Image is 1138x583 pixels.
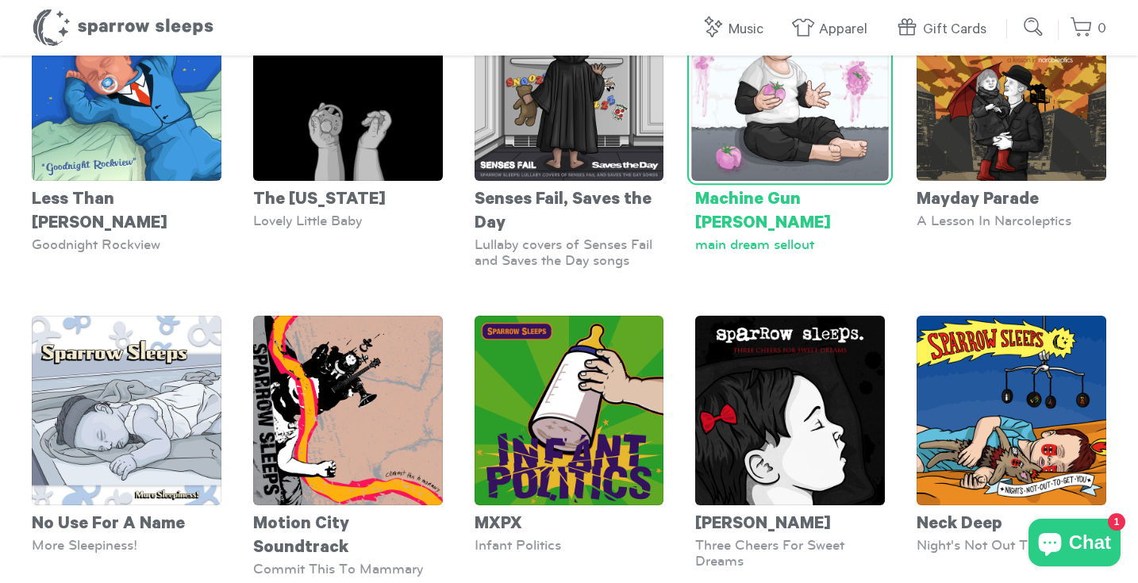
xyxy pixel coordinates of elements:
img: SS-InfantPolitics-Cover-1600x1600_grande.png [475,316,664,505]
img: SS-CommitThisToMammary-cover-1600x1600_grande.png [253,316,443,505]
div: Commit This To Mammary [253,561,443,577]
a: No Use For A Name More Sleepiness! [32,316,221,553]
div: Neck Deep [917,505,1106,537]
a: [PERSON_NAME] Three Cheers For Sweet Dreams [695,316,885,569]
h1: Sparrow Sleeps [32,8,214,48]
div: [PERSON_NAME] [695,505,885,537]
input: Submit [1018,11,1050,43]
div: More Sleepiness! [32,537,221,553]
div: No Use For A Name [32,505,221,537]
a: Apparel [791,13,875,47]
div: A Lesson In Narcoleptics [917,213,1106,228]
div: Machine Gun [PERSON_NAME] [695,181,885,236]
div: Motion City Soundtrack [253,505,443,561]
div: The [US_STATE] [253,181,443,213]
div: MXPX [475,505,664,537]
div: Senses Fail, Saves the Day [475,181,664,236]
div: Lovely Little Baby [253,213,443,228]
a: 0 [1070,12,1106,46]
div: Mayday Parade [917,181,1106,213]
a: Motion City Soundtrack Commit This To Mammary [253,316,443,577]
div: Goodnight Rockview [32,236,221,252]
img: SS-ThreeCheersForSweetDreams-Cover-1600x1600_grande.png [695,316,885,505]
a: Music [701,13,771,47]
a: MXPX Infant Politics [475,316,664,553]
a: Gift Cards [895,13,994,47]
inbox-online-store-chat: Shopify online store chat [1024,519,1125,570]
div: Three Cheers For Sweet Dreams [695,537,885,569]
div: Infant Politics [475,537,664,553]
img: SS-NightsNotOutToGetYou-Cover-1600x1600_grande.png [917,316,1106,505]
div: main dream sellout [695,236,885,252]
div: Lullaby covers of Senses Fail and Saves the Day songs [475,236,664,268]
a: Neck Deep Night's Not Out To Get You [917,316,1106,553]
img: SS-MoreSleepiness-Cover-1600x1600_grande.png [32,316,221,505]
div: Night's Not Out To Get You [917,537,1106,553]
div: Less Than [PERSON_NAME] [32,181,221,236]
